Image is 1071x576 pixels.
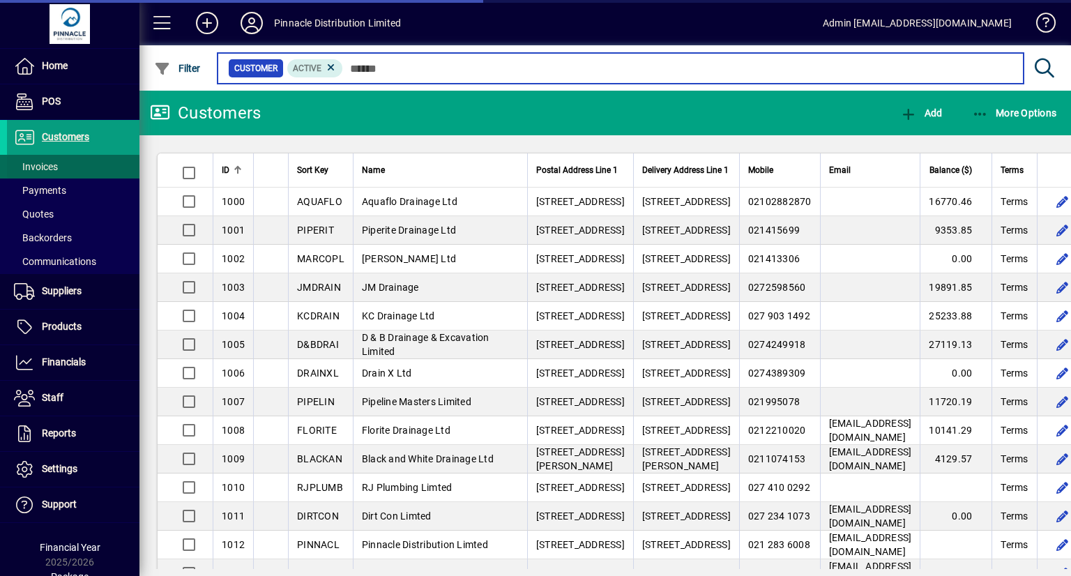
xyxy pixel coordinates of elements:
span: 0212210020 [748,425,806,436]
span: Terms [1001,452,1028,466]
span: PINNACL [297,539,340,550]
span: KC Drainage Ltd [362,310,435,321]
span: Sort Key [297,162,328,178]
span: 027 410 0292 [748,482,810,493]
div: Email [829,162,912,178]
a: Support [7,487,139,522]
span: Drain X Ltd [362,367,412,379]
td: 11720.19 [920,388,992,416]
span: Terms [1001,195,1028,209]
span: Terms [1001,538,1028,552]
span: Terms [1001,252,1028,266]
span: More Options [972,107,1057,119]
span: Home [42,60,68,71]
a: Home [7,49,139,84]
span: [STREET_ADDRESS] [642,482,731,493]
span: Pipeline Masters Limited [362,396,471,407]
span: [STREET_ADDRESS] [642,310,731,321]
span: Backorders [14,232,72,243]
a: Staff [7,381,139,416]
span: Settings [42,463,77,474]
span: 1003 [222,282,245,293]
span: [PERSON_NAME] Ltd [362,253,456,264]
span: [STREET_ADDRESS] [536,196,625,207]
span: [STREET_ADDRESS] [642,425,731,436]
span: Financial Year [40,542,100,553]
td: 19891.85 [920,273,992,302]
span: ID [222,162,229,178]
a: POS [7,84,139,119]
span: Financials [42,356,86,367]
span: 1004 [222,310,245,321]
span: Email [829,162,851,178]
span: Invoices [14,161,58,172]
span: [STREET_ADDRESS] [536,425,625,436]
span: Terms [1001,395,1028,409]
a: Communications [7,250,139,273]
span: 027 234 1073 [748,510,810,522]
td: 0.00 [920,359,992,388]
span: [STREET_ADDRESS] [642,510,731,522]
span: Terms [1001,480,1028,494]
span: [STREET_ADDRESS] [642,539,731,550]
div: Balance ($) [929,162,985,178]
span: Terms [1001,366,1028,380]
span: [STREET_ADDRESS] [642,339,731,350]
td: 10141.29 [920,416,992,445]
a: Settings [7,452,139,487]
span: Customer [234,61,278,75]
span: 1000 [222,196,245,207]
span: MARCOPL [297,253,344,264]
a: Payments [7,179,139,202]
span: Filter [154,63,201,74]
span: Aquaflo Drainage Ltd [362,196,457,207]
span: [STREET_ADDRESS] [642,253,731,264]
span: 1011 [222,510,245,522]
span: [STREET_ADDRESS] [536,482,625,493]
span: [STREET_ADDRESS] [642,367,731,379]
span: Name [362,162,385,178]
a: Quotes [7,202,139,226]
span: Staff [42,392,63,403]
span: [STREET_ADDRESS] [536,282,625,293]
td: 9353.85 [920,216,992,245]
span: Payments [14,185,66,196]
span: [EMAIL_ADDRESS][DOMAIN_NAME] [829,446,912,471]
span: DRAINXL [297,367,339,379]
span: Terms [1001,423,1028,437]
span: Suppliers [42,285,82,296]
span: Reports [42,427,76,439]
span: JMDRAIN [297,282,341,293]
td: 0.00 [920,245,992,273]
span: JM Drainage [362,282,419,293]
span: Pinnacle Distribution Limted [362,539,488,550]
span: Dirt Con Limted [362,510,432,522]
span: Postal Address Line 1 [536,162,618,178]
span: 021 283 6008 [748,539,810,550]
span: [EMAIL_ADDRESS][DOMAIN_NAME] [829,532,912,557]
span: Piperite Drainage Ltd [362,225,456,236]
span: [STREET_ADDRESS][PERSON_NAME] [536,446,625,471]
span: [STREET_ADDRESS] [642,396,731,407]
span: 1010 [222,482,245,493]
span: [STREET_ADDRESS] [536,510,625,522]
span: Mobile [748,162,773,178]
button: Add [185,10,229,36]
span: 021415699 [748,225,800,236]
span: Terms [1001,509,1028,523]
span: [STREET_ADDRESS] [536,339,625,350]
span: [EMAIL_ADDRESS][DOMAIN_NAME] [829,418,912,443]
span: RJ Plumbing Limted [362,482,453,493]
a: Backorders [7,226,139,250]
span: 1001 [222,225,245,236]
span: [STREET_ADDRESS][PERSON_NAME] [642,446,731,471]
span: RJPLUMB [297,482,343,493]
span: BLACKAN [297,453,342,464]
span: Delivery Address Line 1 [642,162,729,178]
div: Name [362,162,519,178]
span: POS [42,96,61,107]
span: Products [42,321,82,332]
td: 27119.13 [920,331,992,359]
span: Terms [1001,338,1028,351]
span: [STREET_ADDRESS] [536,253,625,264]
